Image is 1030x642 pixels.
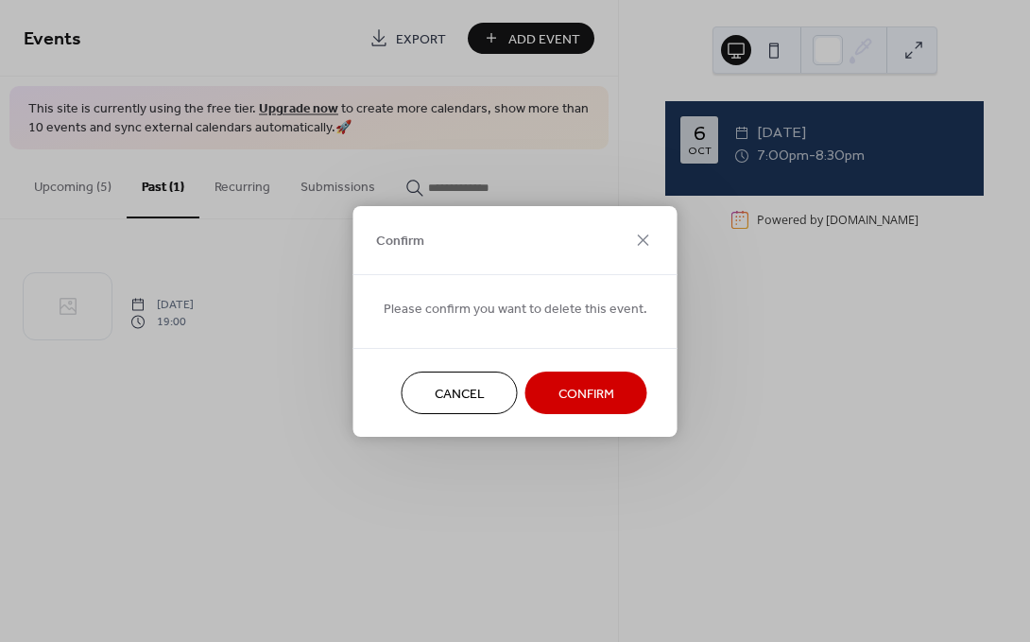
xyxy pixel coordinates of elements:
span: Cancel [435,384,485,404]
span: Confirm [558,384,614,404]
span: Confirm [376,232,424,252]
span: Please confirm you want to delete this event. [384,299,647,319]
button: Confirm [525,372,647,414]
button: Cancel [402,372,518,414]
